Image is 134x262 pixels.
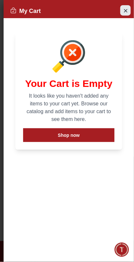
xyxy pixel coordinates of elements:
div: Chat Widget [115,243,129,257]
h1: Your Cart is Empty [23,78,114,89]
h2: My Cart [10,6,41,16]
button: Close Account [120,5,131,16]
button: Shop now [23,128,114,142]
p: It looks like you haven't added any items to your cart yet. Browse our catalog and add items to y... [23,92,114,123]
